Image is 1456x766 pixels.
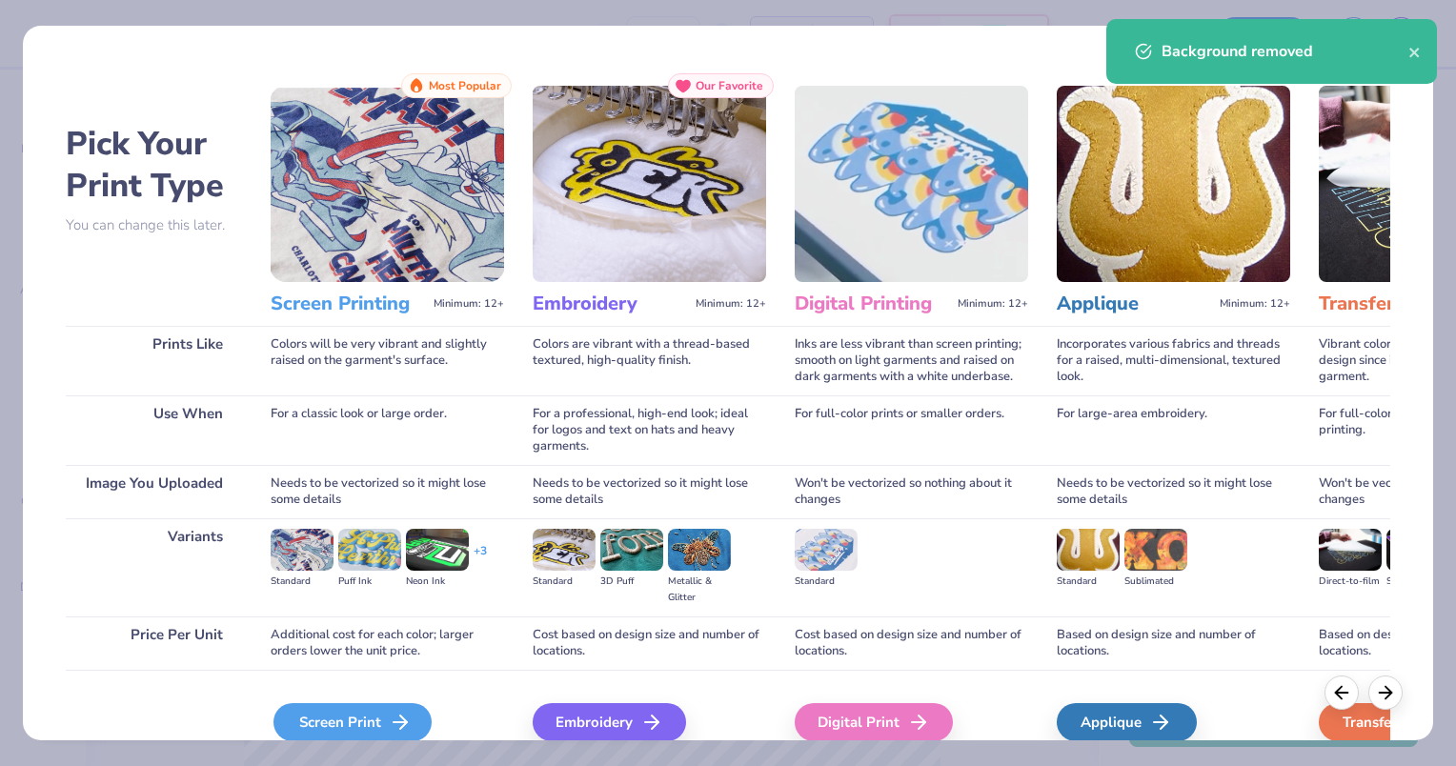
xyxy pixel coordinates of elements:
[406,574,469,590] div: Neon Ink
[533,395,766,465] div: For a professional, high-end look; ideal for logos and text on hats and heavy garments.
[795,465,1028,518] div: Won't be vectorized so nothing about it changes
[271,395,504,465] div: For a classic look or large order.
[338,574,401,590] div: Puff Ink
[795,616,1028,670] div: Cost based on design size and number of locations.
[66,395,242,465] div: Use When
[66,217,242,233] p: You can change this later.
[66,123,242,207] h2: Pick Your Print Type
[1057,465,1290,518] div: Needs to be vectorized so it might lose some details
[795,703,953,741] div: Digital Print
[1057,292,1212,316] h3: Applique
[66,616,242,670] div: Price Per Unit
[1057,574,1120,590] div: Standard
[533,529,596,571] img: Standard
[271,292,426,316] h3: Screen Printing
[668,574,731,606] div: Metallic & Glitter
[434,297,504,311] span: Minimum: 12+
[1162,40,1408,63] div: Background removed
[600,529,663,571] img: 3D Puff
[338,529,401,571] img: Puff Ink
[271,86,504,282] img: Screen Printing
[474,543,487,575] div: + 3
[66,518,242,616] div: Variants
[696,297,766,311] span: Minimum: 12+
[1220,297,1290,311] span: Minimum: 12+
[66,326,242,395] div: Prints Like
[271,465,504,518] div: Needs to be vectorized so it might lose some details
[66,465,242,518] div: Image You Uploaded
[1124,574,1187,590] div: Sublimated
[795,574,858,590] div: Standard
[1057,616,1290,670] div: Based on design size and number of locations.
[1124,529,1187,571] img: Sublimated
[1057,326,1290,395] div: Incorporates various fabrics and threads for a raised, multi-dimensional, textured look.
[1057,395,1290,465] div: For large-area embroidery.
[958,297,1028,311] span: Minimum: 12+
[795,395,1028,465] div: For full-color prints or smaller orders.
[1386,529,1449,571] img: Supacolor
[273,703,432,741] div: Screen Print
[406,529,469,571] img: Neon Ink
[533,465,766,518] div: Needs to be vectorized so it might lose some details
[533,326,766,395] div: Colors are vibrant with a thread-based textured, high-quality finish.
[696,79,763,92] span: Our Favorite
[1319,574,1382,590] div: Direct-to-film
[271,529,334,571] img: Standard
[533,574,596,590] div: Standard
[1057,529,1120,571] img: Standard
[271,326,504,395] div: Colors will be very vibrant and slightly raised on the garment's surface.
[1319,529,1382,571] img: Direct-to-film
[795,292,950,316] h3: Digital Printing
[429,79,501,92] span: Most Popular
[668,529,731,571] img: Metallic & Glitter
[533,292,688,316] h3: Embroidery
[1057,703,1197,741] div: Applique
[600,574,663,590] div: 3D Puff
[533,703,686,741] div: Embroidery
[271,574,334,590] div: Standard
[795,326,1028,395] div: Inks are less vibrant than screen printing; smooth on light garments and raised on dark garments ...
[795,86,1028,282] img: Digital Printing
[795,529,858,571] img: Standard
[1057,86,1290,282] img: Applique
[271,616,504,670] div: Additional cost for each color; larger orders lower the unit price.
[1386,574,1449,590] div: Supacolor
[533,86,766,282] img: Embroidery
[533,616,766,670] div: Cost based on design size and number of locations.
[1408,40,1422,63] button: close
